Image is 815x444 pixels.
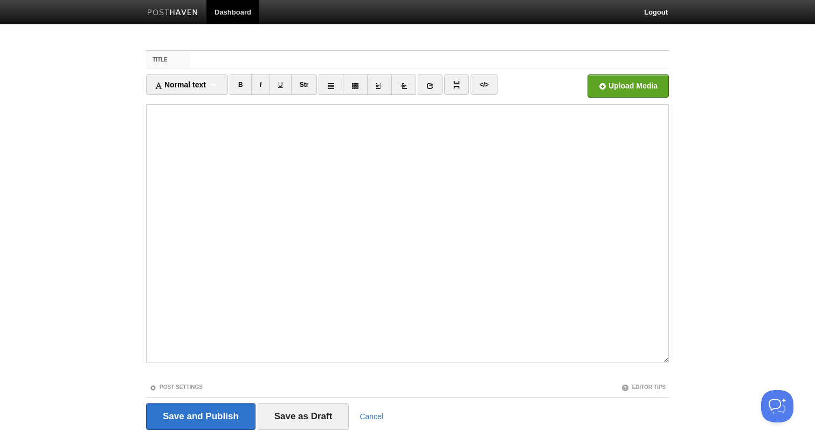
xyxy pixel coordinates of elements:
a: Unordered list [319,74,343,95]
label: Title [146,51,190,69]
a: CTRL+B [230,74,252,95]
a: Outdent [367,74,392,95]
a: Insert Read More [444,74,469,95]
a: Edit HTML [471,74,497,95]
a: Ordered list [343,74,368,95]
input: Save and Publish [146,403,255,430]
input: Save as Draft [258,403,349,430]
del: Str [300,81,309,88]
img: Posthaven-bar [147,9,198,17]
iframe: Help Scout Beacon - Open [761,390,793,422]
a: CTRL+I [251,74,270,95]
a: Post Settings [149,384,203,390]
a: Editor Tips [621,384,666,390]
span: Normal text [155,80,206,89]
a: CTRL+U [270,74,292,95]
img: pagebreak-icon.png [453,81,460,88]
a: Insert link [418,74,443,95]
a: Indent [391,74,416,95]
a: Cancel [360,412,383,421]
